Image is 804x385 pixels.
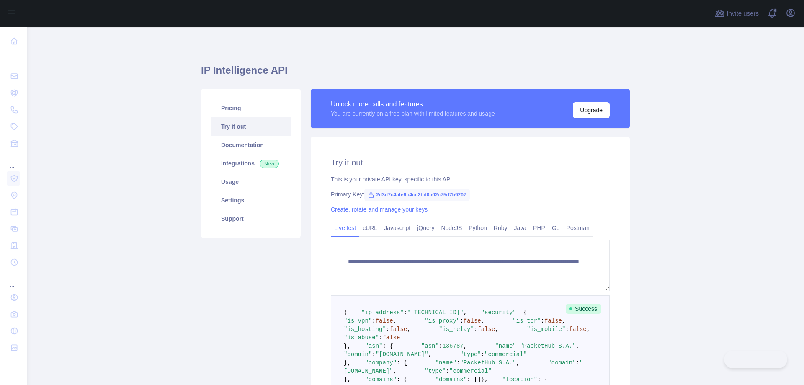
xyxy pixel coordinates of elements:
span: "asn" [365,343,382,349]
span: "security" [481,309,516,316]
span: "type" [425,368,446,375]
span: : { [516,309,527,316]
div: ... [7,271,20,288]
button: Invite users [713,7,760,20]
span: , [464,309,467,316]
span: : [474,326,477,333]
span: "[DOMAIN_NAME]" [376,351,428,358]
span: : [386,326,389,333]
span: : [481,351,484,358]
span: : { [382,343,393,349]
span: 2d3d7c4afe6b4cc2bd0a02c75d7b9207 [364,189,469,201]
span: "company" [365,359,397,366]
span: "asn" [421,343,439,349]
span: , [516,359,520,366]
a: PHP [530,221,549,235]
a: NodeJS [438,221,465,235]
span: 136787 [442,343,463,349]
span: : [565,326,569,333]
a: Postman [563,221,593,235]
span: , [495,326,498,333]
div: This is your private API key, specific to this API. [331,175,610,183]
span: "name" [495,343,516,349]
span: false [477,326,495,333]
span: : [460,318,463,324]
span: "ip_address" [361,309,404,316]
span: }, [481,376,488,383]
span: }, [344,359,351,366]
a: Live test [331,221,359,235]
a: cURL [359,221,381,235]
span: , [562,318,565,324]
iframe: Toggle Customer Support [724,351,787,368]
a: Documentation [211,136,291,154]
span: "is_mobile" [527,326,565,333]
a: Usage [211,173,291,191]
a: Settings [211,191,291,209]
span: : { [397,376,407,383]
span: "is_vpn" [344,318,372,324]
span: "commercial" [484,351,527,358]
a: Pricing [211,99,291,117]
span: Success [566,304,601,314]
div: Unlock more calls and features [331,99,495,109]
span: : [439,343,442,349]
span: "[TECHNICAL_ID]" [407,309,463,316]
span: "domains" [435,376,467,383]
span: , [587,326,590,333]
span: , [393,368,397,375]
span: false [464,318,481,324]
span: { [344,309,347,316]
a: Create, rotate and manage your keys [331,206,428,213]
span: Invite users [727,9,759,18]
a: Try it out [211,117,291,136]
span: , [576,343,580,349]
span: "is_relay" [439,326,474,333]
span: "is_proxy" [425,318,460,324]
span: New [260,160,279,168]
span: , [407,326,410,333]
h2: Try it out [331,157,610,168]
span: false [389,326,407,333]
span: "is_abuse" [344,334,379,341]
span: "domain" [344,351,372,358]
a: jQuery [414,221,438,235]
div: Primary Key: [331,190,610,199]
span: , [393,318,397,324]
div: You are currently on a free plan with limited features and usage [331,109,495,118]
a: Javascript [381,221,414,235]
span: , [428,351,432,358]
div: ... [7,50,20,67]
span: : [372,318,375,324]
span: : [372,351,375,358]
span: "commercial" [449,368,492,375]
span: false [376,318,393,324]
a: Ruby [490,221,511,235]
span: false [569,326,587,333]
span: : { [537,376,548,383]
span: "type" [460,351,481,358]
a: Support [211,209,291,228]
h1: IP Intelligence API [201,64,630,84]
span: : [] [467,376,481,383]
span: false [544,318,562,324]
span: : [541,318,544,324]
a: Integrations New [211,154,291,173]
span: }, [344,343,351,349]
span: : [379,334,382,341]
span: : [456,359,460,366]
a: Python [465,221,490,235]
span: : [576,359,580,366]
span: : [446,368,449,375]
span: : { [397,359,407,366]
span: "name" [435,359,456,366]
span: : [516,343,520,349]
span: }, [344,376,351,383]
span: "is_hosting" [344,326,386,333]
span: "PacketHub S.A." [520,343,576,349]
span: "location" [502,376,537,383]
a: Go [549,221,563,235]
span: "PacketHub S.A." [460,359,516,366]
a: Java [511,221,530,235]
span: false [382,334,400,341]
